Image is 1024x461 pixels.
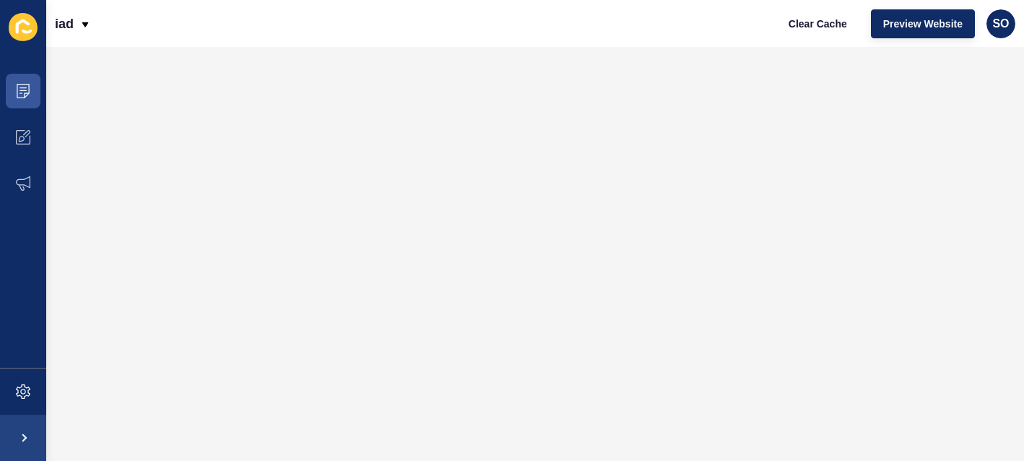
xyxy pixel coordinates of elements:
[871,9,975,38] button: Preview Website
[883,17,963,31] span: Preview Website
[55,6,74,42] p: iad
[789,17,847,31] span: Clear Cache
[776,9,859,38] button: Clear Cache
[992,17,1009,31] span: SO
